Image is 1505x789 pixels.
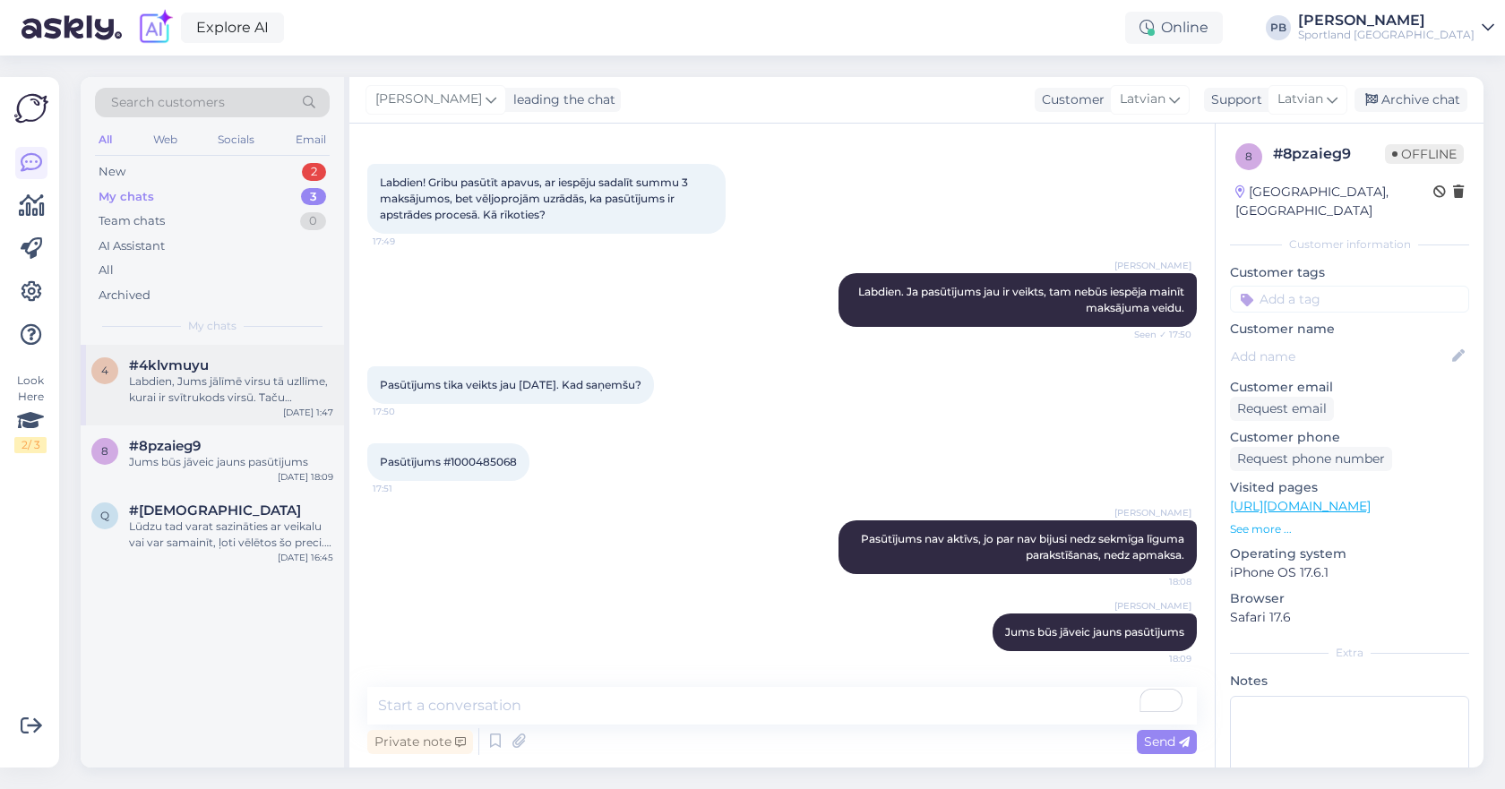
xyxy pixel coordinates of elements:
[150,128,181,151] div: Web
[99,188,154,206] div: My chats
[95,128,116,151] div: All
[380,176,691,221] span: Labdien! Gribu pasūtīt apavus, ar iespēju sadalīt summu 3 maksājumos, bet vēljoprojām uzrādās, ka...
[99,262,114,279] div: All
[1230,320,1469,339] p: Customer name
[1125,12,1223,44] div: Online
[99,287,150,304] div: Archived
[375,90,482,109] span: [PERSON_NAME]
[858,285,1187,314] span: Labdien. Ja pasūtījums jau ir veikts, tam nebūs iespēja mainīt maksājuma veidu.
[1273,143,1385,165] div: # 8pzaieg9
[367,687,1197,725] textarea: To enrich screen reader interactions, please activate Accessibility in Grammarly extension settings
[1277,90,1323,109] span: Latvian
[1230,478,1469,497] p: Visited pages
[1114,599,1191,613] span: [PERSON_NAME]
[1035,90,1105,109] div: Customer
[1298,13,1475,28] div: [PERSON_NAME]
[1230,263,1469,282] p: Customer tags
[301,188,326,206] div: 3
[380,455,517,468] span: Pasūtījums #1000485068
[861,532,1187,562] span: Pasūtījums nav aktīvs, jo par nav bijusi nedz sekmīga līguma parakstīšanas, nedz apmaksa.
[1230,498,1371,514] a: [URL][DOMAIN_NAME]
[1114,259,1191,272] span: [PERSON_NAME]
[136,9,174,47] img: explore-ai
[214,128,258,151] div: Socials
[101,444,108,458] span: 8
[1266,15,1291,40] div: PB
[1230,447,1392,471] div: Request phone number
[14,373,47,453] div: Look Here
[373,482,440,495] span: 17:51
[373,235,440,248] span: 17:49
[1231,347,1449,366] input: Add name
[1230,608,1469,627] p: Safari 17.6
[1235,183,1433,220] div: [GEOGRAPHIC_DATA], [GEOGRAPHIC_DATA]
[129,438,201,454] span: #8pzaieg9
[302,163,326,181] div: 2
[14,91,48,125] img: Askly Logo
[129,502,301,519] span: #qjruzzmp
[129,454,333,470] div: Jums būs jāveic jauns pasūtījums
[373,405,440,418] span: 17:50
[99,212,165,230] div: Team chats
[1124,575,1191,588] span: 18:08
[367,730,473,754] div: Private note
[1354,88,1467,112] div: Archive chat
[1298,28,1475,42] div: Sportland [GEOGRAPHIC_DATA]
[1385,144,1464,164] span: Offline
[278,551,333,564] div: [DATE] 16:45
[300,212,326,230] div: 0
[129,519,333,551] div: Lūdzu tad varat sazināties ar veikalu vai var samainīt, ļoti vēlētos šo preci. Jūs man dosiet ziņ...
[129,373,333,406] div: Labdien, Jums jālīmē virsu tā uzllīme, kurai ir svītrukods virsū. Taču ieteiksim saiznāties ar kl...
[1230,378,1469,397] p: Customer email
[1204,90,1262,109] div: Support
[99,237,165,255] div: AI Assistant
[506,90,615,109] div: leading the chat
[1230,589,1469,608] p: Browser
[129,357,209,373] span: #4klvmuyu
[14,437,47,453] div: 2 / 3
[1144,733,1190,750] span: Send
[283,406,333,419] div: [DATE] 1:47
[1230,428,1469,447] p: Customer phone
[99,163,125,181] div: New
[1120,90,1165,109] span: Latvian
[1298,13,1494,42] a: [PERSON_NAME]Sportland [GEOGRAPHIC_DATA]
[1230,286,1469,313] input: Add a tag
[292,128,330,151] div: Email
[1124,652,1191,665] span: 18:09
[1230,397,1334,421] div: Request email
[101,364,108,377] span: 4
[1114,506,1191,519] span: [PERSON_NAME]
[1124,328,1191,341] span: Seen ✓ 17:50
[188,318,236,334] span: My chats
[100,509,109,522] span: q
[1245,150,1252,163] span: 8
[181,13,284,43] a: Explore AI
[111,93,225,112] span: Search customers
[1230,563,1469,582] p: iPhone OS 17.6.1
[1230,545,1469,563] p: Operating system
[380,378,641,391] span: Pasūtījums tika veikts jau [DATE]. Kad saņemšu?
[1230,236,1469,253] div: Customer information
[1230,521,1469,537] p: See more ...
[1005,625,1184,639] span: Jums būs jāveic jauns pasūtījums
[1230,672,1469,690] p: Notes
[1230,645,1469,661] div: Extra
[278,470,333,484] div: [DATE] 18:09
